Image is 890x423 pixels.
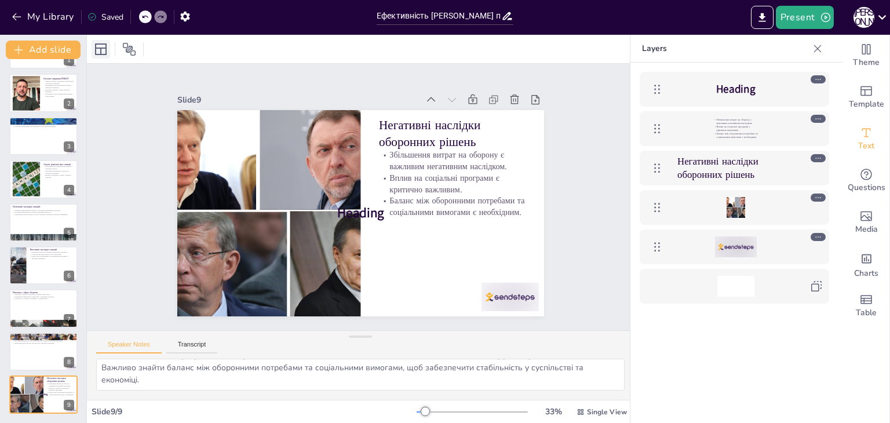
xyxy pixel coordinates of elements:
div: 3 [64,141,74,152]
div: 9 [64,400,74,410]
p: Вплив на соціальні програми є критично важливим. [713,125,758,132]
p: Підвищення обороноздатності через підтримку партнерів є критично важливим. [13,213,74,216]
div: Layout [92,40,110,59]
p: Контроль за виконанням державних програм є обов'язковим. [13,123,74,126]
div: 6 [9,246,78,285]
span: Media [855,223,878,236]
p: Баланс між оборонними потребами та соціальними вимогами є необхідним. [47,391,74,395]
p: Координація органів виконавчої влади є ключовою функцією. [43,84,74,88]
p: Вплив на соціальні програми є критично важливим. [379,174,527,213]
span: Theme [853,56,880,69]
p: Вплив на соціальні програми є критично важливим. [47,387,74,391]
p: Економічні втрати є важливим негативним наслідком. [30,251,74,253]
div: 9 [9,375,78,414]
div: 8 [64,357,74,367]
p: Збільшення витрат на оборону є важливим негативним наслідком. [713,118,758,125]
p: Підвищення ефективності військових є важливим аспектом. [13,296,74,298]
p: Збільшення витрат на оборону є важливим негативним наслідком. [381,152,530,190]
p: Повноваження РНБОУ [13,119,74,122]
div: Add a table [843,285,889,327]
p: Ухвалення рішень щодо санкцій є важливим повноваженням. [13,121,74,123]
span: Charts [854,267,878,280]
div: Saved [87,12,123,23]
textarea: Збільшення витрат на оборону може суттєво вплинути на бюджет і призвести до зменшення фінансуванн... [96,359,625,391]
div: Slide 9 / 9 [92,406,417,417]
button: My Library [9,8,79,26]
span: Heading [39,393,48,396]
div: Я [PERSON_NAME] [853,7,874,28]
span: Heading [334,202,383,224]
button: Add slide [6,41,81,59]
p: Баланс між оборонними потребами та соціальними вимогами є необхідним. [377,197,525,235]
button: Speaker Notes [96,341,162,353]
div: https://cdn.sendsteps.com/images/logo/sendsteps_logo_white.pnghttps://cdn.sendsteps.com/images/lo... [640,229,829,264]
p: Посилення міжнародної ізоляції є важливим фактором. [13,211,74,213]
div: Add images, graphics, shapes or video [843,202,889,243]
p: Основні завдання РНБОУ [43,76,74,80]
p: Готовність до збройного конфлікту є пріоритетом. [13,298,74,300]
button: Я [PERSON_NAME] [853,6,874,29]
p: Зниження фінансування агресора є ключовим позитивним наслідком. [13,209,74,211]
div: Збільшення витрат на оборону є важливим негативним наслідком.Вплив на соціальні програми є критич... [640,111,829,146]
div: https://cdn.sendsteps.com/images/slides/2025_30_09_05_04-Gu7OMcURhlGQhveW.png [640,190,829,225]
div: Негативні наслідки оборонних рішень [640,151,829,185]
p: Зменшення втрат під час бойових дій є критично важливим. [13,342,74,344]
p: Покращення боєздатності військових є важливим наслідком. [13,337,74,340]
span: Questions [848,181,885,194]
span: Heading [716,82,755,97]
p: Запровадження санкцій проти агресора є важливим кроком. [43,166,74,170]
p: Позитивні наслідки санкцій [13,205,74,208]
p: Аналіз рішення про санкції [43,163,74,166]
div: 4 [9,160,78,198]
div: 2 [64,99,74,109]
div: Get real-time input from your audience [843,160,889,202]
span: Table [856,307,877,319]
span: Single View [587,407,627,417]
button: Export to PowerPoint [751,6,774,29]
p: Баланс між позитивними та негативними наслідками є критично важливим. [30,256,74,260]
div: 3 [9,117,78,155]
p: Розробка рекомендацій для Президента є ключовою функцією. [13,126,74,128]
p: Негативні наслідки санкцій [30,248,74,251]
div: Add text boxes [843,118,889,160]
p: Позитивні наслідки оборонних рішень [13,334,74,337]
div: Add ready made slides [843,76,889,118]
div: Change the overall theme [843,35,889,76]
div: 6 [64,271,74,281]
button: Present [776,6,834,29]
div: Heading [640,72,829,107]
div: 8 [9,333,78,371]
div: 4 [64,185,74,195]
span: Text [858,140,874,152]
p: Баланс між оборонними потребами та соціальними вимогами є необхідним. [713,132,758,139]
p: Соціальні наслідки можуть бути серйозними. [30,253,74,256]
p: Завдання РНБОУ включають забезпечення національної безпеки. [43,80,74,84]
div: 7 [9,289,78,327]
span: Position [122,42,136,56]
p: Вплив на зовнішню політику України є значним. [43,174,74,178]
p: Layers [642,35,808,63]
button: Transcript [166,341,218,353]
div: 7 [64,314,74,324]
p: Негативні наслідки оборонних рішень [47,377,74,383]
p: Закупівля сучасного озброєння є критично важливою. [13,294,74,296]
div: 5 [64,228,74,238]
span: Template [849,98,884,111]
p: Моніторинг загроз національній безпеці є обов'язковим. [43,93,74,97]
p: Збільшення витрат на оборону є важливим негативним наслідком. [47,383,74,387]
div: 33 % [539,406,567,417]
p: Розробка стратегій у сфері оборони є важливою. [43,88,74,92]
input: Insert title [377,8,501,24]
p: Негативні наслідки оборонних рішень [677,154,794,181]
p: Негативні наслідки оборонних рішень [384,119,533,168]
p: Рішення у сфері оборони [13,291,74,294]
p: Зростання морального духу військовослужбовців є позитивним ефектом. [13,340,74,342]
div: 5 [9,203,78,242]
div: Slide 9 [188,76,429,112]
div: Add charts and graphs [843,243,889,285]
p: Підтримка міжнародної спільноти є критично важливою. [43,170,74,174]
div: 2 [9,74,78,112]
div: 1 [64,55,74,65]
